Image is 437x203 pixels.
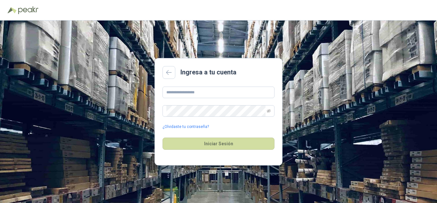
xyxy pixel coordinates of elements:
button: Iniciar Sesión [163,138,274,150]
img: Peakr [18,6,38,14]
img: Logo [8,7,17,13]
h2: Ingresa a tu cuenta [180,67,236,77]
span: eye-invisible [267,109,271,113]
a: ¿Olvidaste tu contraseña? [163,124,209,130]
